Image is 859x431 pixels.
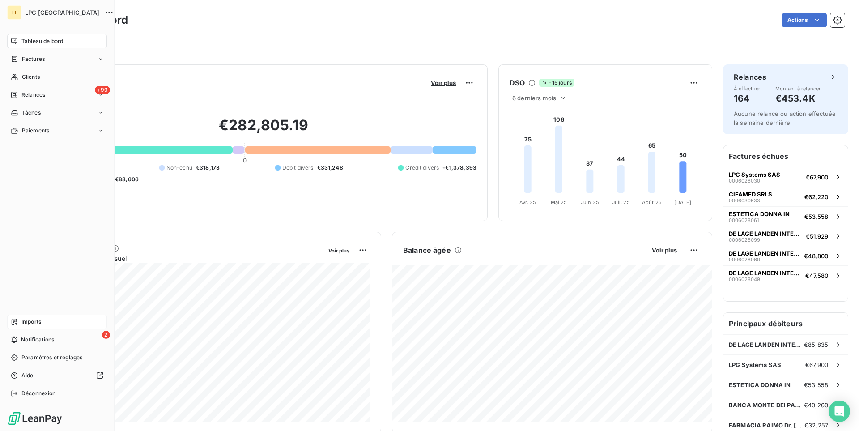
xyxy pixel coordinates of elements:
tspan: Mai 25 [551,199,567,205]
span: Aide [21,371,34,380]
span: -€88,606 [112,175,139,183]
button: ESTETICA DONNA IN0006028061€53,558 [723,206,848,226]
span: DE LAGE LANDEN INTERNATIONAL BV [729,341,804,348]
span: +99 [95,86,110,94]
button: DE LAGE LANDEN INTERNATIONAL BV0006028060€48,800 [723,246,848,265]
h6: Balance âgée [403,245,451,256]
h2: €282,805.19 [51,116,476,143]
span: Notifications [21,336,54,344]
span: 0006028060 [729,257,760,262]
span: 0006028030 [729,178,760,183]
h6: Factures échues [723,145,848,167]
button: LPG Systems SAS0006028030€67,900 [723,167,848,187]
span: À effectuer [734,86,761,91]
h6: DSO [510,77,525,88]
span: Débit divers [282,164,314,172]
h6: Principaux débiteurs [723,313,848,334]
span: Factures [22,55,45,63]
span: Relances [21,91,45,99]
div: Open Intercom Messenger [829,401,850,422]
span: CIFAMED SRLS [729,191,772,198]
span: €318,173 [196,164,220,172]
button: DE LAGE LANDEN INTERNATIONAL BV0006028049€47,580 [723,265,848,285]
span: LPG Systems SAS [729,361,781,368]
span: €47,580 [805,272,828,279]
span: €331,248 [317,164,343,172]
span: 0006030533 [729,198,760,203]
span: Chiffre d'affaires mensuel [51,254,322,263]
span: 0006028099 [729,237,760,243]
span: Paiements [22,127,49,135]
span: -15 jours [539,79,574,87]
tspan: [DATE] [674,199,691,205]
tspan: Juil. 25 [612,199,630,205]
span: Imports [21,318,41,326]
span: FARMACIA RAIMO Dr. [PERSON_NAME] [729,422,804,429]
span: ESTETICA DONNA IN [729,381,791,388]
span: €62,220 [804,193,828,201]
span: €32,257 [804,422,828,429]
span: DE LAGE LANDEN INTERNATIONAL BV [729,269,802,277]
span: Crédit divers [405,164,439,172]
span: €48,800 [804,252,828,260]
span: Non-échu [166,164,192,172]
button: Actions [782,13,827,27]
span: Voir plus [328,248,349,254]
span: €85,835 [804,341,828,348]
span: Déconnexion [21,389,56,397]
tspan: Août 25 [642,199,662,205]
img: Logo LeanPay [7,411,63,426]
h6: Relances [734,72,766,82]
span: €67,900 [806,174,828,181]
span: €67,900 [805,361,828,368]
tspan: Juin 25 [581,199,599,205]
span: €53,558 [804,213,828,220]
span: ESTETICA DONNA IN [729,210,790,218]
span: €40,260 [804,401,828,409]
span: DE LAGE LANDEN INTERNATIONAL BV [729,230,802,237]
span: Aucune relance ou action effectuée la semaine dernière. [734,110,836,126]
span: LPG [GEOGRAPHIC_DATA] [25,9,99,16]
span: Tableau de bord [21,37,63,45]
h4: €453.4K [775,91,821,106]
span: Tâches [22,109,41,117]
span: 0006028049 [729,277,760,282]
span: 2 [102,331,110,339]
span: Clients [22,73,40,81]
span: 0006028061 [729,218,759,223]
span: Voir plus [652,247,677,254]
h4: 164 [734,91,761,106]
span: LPG Systems SAS [729,171,780,178]
span: Montant à relancer [775,86,821,91]
span: -€1,378,393 [442,164,476,172]
button: DE LAGE LANDEN INTERNATIONAL BV0006028099€51,929 [723,226,848,246]
button: CIFAMED SRLS0006030533€62,220 [723,187,848,206]
span: BANCA MONTE DEI PASCHI DI SIENA SPA [729,401,804,409]
button: Voir plus [428,79,459,87]
span: DE LAGE LANDEN INTERNATIONAL BV [729,250,800,257]
a: Aide [7,368,107,383]
button: Voir plus [649,246,680,254]
span: Voir plus [431,79,456,86]
span: 0 [243,157,247,164]
span: Paramètres et réglages [21,354,82,362]
tspan: Avr. 25 [519,199,536,205]
div: LI [7,5,21,20]
span: €51,929 [806,233,828,240]
button: Voir plus [326,246,352,254]
span: 6 derniers mois [512,94,556,102]
span: €53,558 [804,381,828,388]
